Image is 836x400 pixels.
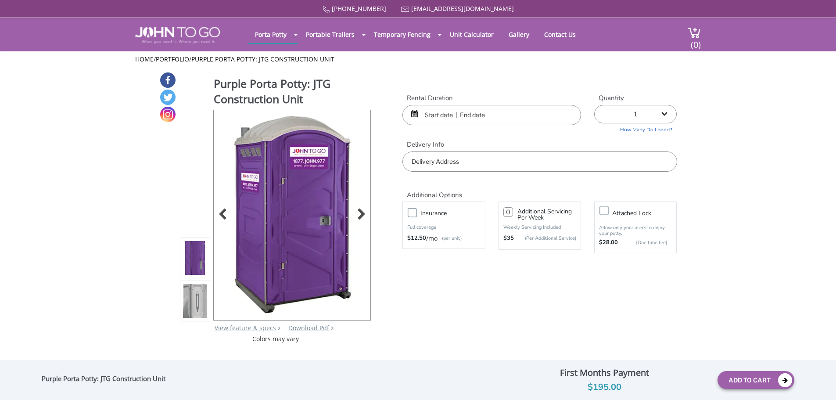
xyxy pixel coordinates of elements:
p: Allow only your users to enjoy your potty. [599,225,672,236]
a: Porta Potty [248,26,293,43]
a: [EMAIL_ADDRESS][DOMAIN_NAME] [411,4,514,13]
strong: $12.50 [407,234,426,243]
strong: $35 [503,234,514,243]
label: Delivery Info [402,140,677,149]
p: (Per Additional Service) [514,235,576,241]
a: Contact Us [538,26,582,43]
p: {One time fee} [622,238,667,247]
input: Delivery Address [402,151,677,172]
div: $195.00 [498,380,710,394]
h1: Purple Porta Potty: JTG Construction Unit [214,76,372,109]
a: Portable Trailers [299,26,361,43]
a: [PHONE_NUMBER] [332,4,386,13]
h2: Additional Options [402,180,677,199]
strong: $28.00 [599,238,618,247]
h3: Attached lock [612,208,681,219]
a: Facebook [160,72,176,88]
div: /mo [407,234,480,243]
a: Gallery [502,26,536,43]
div: Purple Porta Potty: JTG Construction Unit [42,375,170,386]
a: Unit Calculator [443,26,500,43]
img: Mail [401,7,409,12]
h3: Additional Servicing Per Week [517,209,576,221]
label: Quantity [594,94,677,103]
img: Product [183,155,207,361]
a: Temporary Fencing [367,26,437,43]
span: (0) [690,32,701,50]
img: right arrow icon [278,326,280,330]
button: Add To Cart [718,371,794,389]
a: Twitter [160,90,176,105]
ul: / / [135,55,701,64]
h3: Insurance [420,208,489,219]
img: Call [323,6,330,13]
label: Rental Duration [402,94,581,103]
p: (per unit) [438,234,462,243]
input: Start date | End date [402,105,581,125]
a: Download Pdf [288,324,329,332]
img: chevron.png [331,326,334,330]
p: Full coverage [407,223,480,232]
img: cart a [688,27,701,39]
a: How Many Do I need? [594,123,677,133]
a: View feature & specs [215,324,276,332]
a: Home [135,55,154,63]
div: First Months Payment [498,365,710,380]
a: Portfolio [156,55,189,63]
a: Purple Porta Potty: JTG Construction Unit [191,55,334,63]
div: Colors may vary [180,335,372,343]
input: 0 [503,207,513,217]
img: JOHN to go [135,27,220,43]
p: Weekly Servicing Included [503,224,576,231]
img: Product [226,110,359,317]
a: Instagram [160,107,176,122]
